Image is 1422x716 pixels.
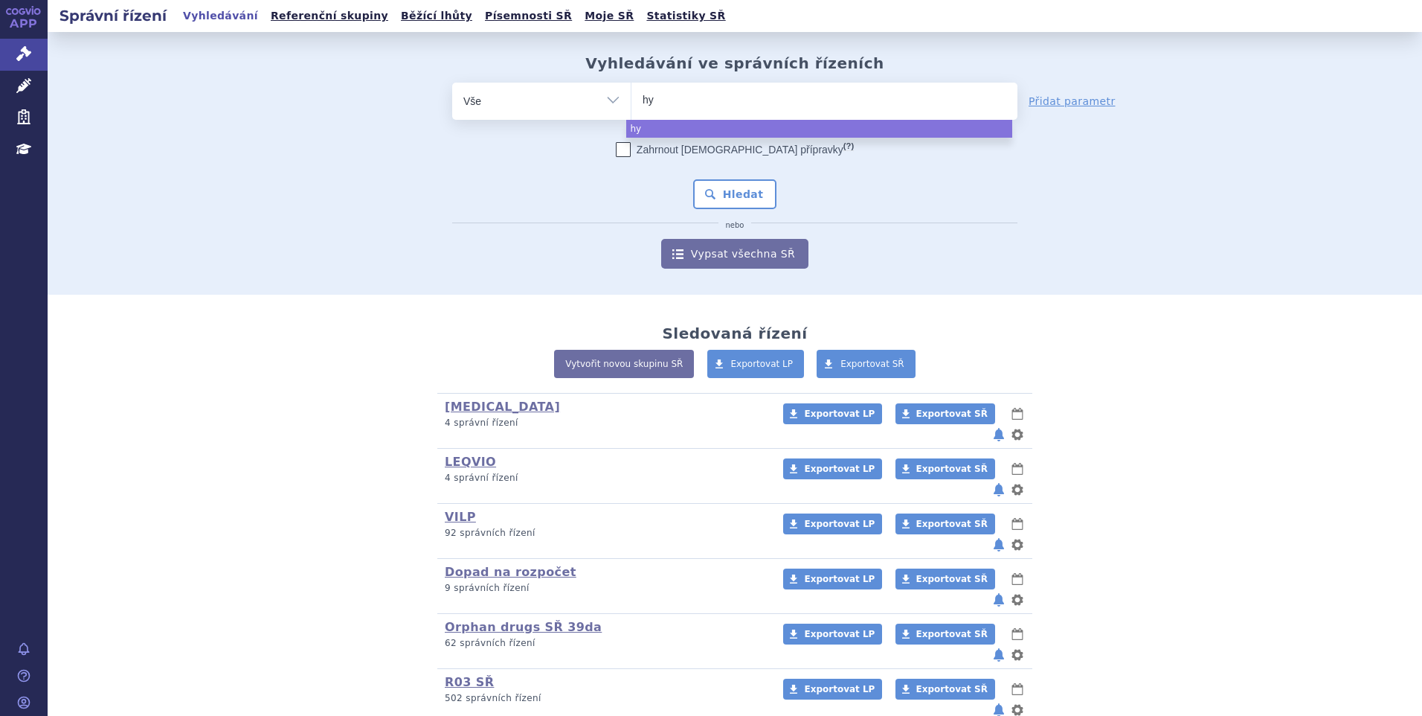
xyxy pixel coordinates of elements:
[895,624,995,645] a: Exportovat SŘ
[1010,625,1025,643] button: lhůty
[693,179,777,209] button: Hledat
[783,458,882,479] a: Exportovat LP
[804,464,875,474] span: Exportovat LP
[895,458,995,479] a: Exportovat SŘ
[1010,570,1025,588] button: lhůty
[445,620,602,634] a: Orphan drugs SŘ 39da
[445,417,764,429] p: 4 správní řízení
[895,569,995,589] a: Exportovat SŘ
[48,5,178,26] h2: Správní řízení
[916,684,988,694] span: Exportovat SŘ
[661,239,808,269] a: Vypsat všechna SŘ
[783,403,882,424] a: Exportovat LP
[445,455,496,469] a: LEQVIO
[445,400,560,414] a: [MEDICAL_DATA]
[916,629,988,639] span: Exportovat SŘ
[396,6,477,26] a: Běžící lhůty
[895,679,995,700] a: Exportovat SŘ
[1010,481,1025,499] button: nastavení
[445,565,576,579] a: Dopad na rozpočet
[445,510,476,524] a: VILP
[843,141,854,151] abbr: (?)
[895,514,995,534] a: Exportovat SŘ
[1010,460,1025,478] button: lhůty
[783,679,882,700] a: Exportovat LP
[783,514,882,534] a: Exportovat LP
[626,120,1012,138] li: hy
[585,54,884,72] h2: Vyhledávání ve správních řízeních
[445,637,764,650] p: 62 správních řízení
[804,519,875,529] span: Exportovat LP
[1010,426,1025,444] button: nastavení
[804,574,875,584] span: Exportovat LP
[783,569,882,589] a: Exportovat LP
[445,692,764,705] p: 502 správních řízení
[178,6,263,26] a: Vyhledávání
[1010,536,1025,554] button: nastavení
[1010,515,1025,533] button: lhůty
[642,6,730,26] a: Statistiky SŘ
[916,409,988,419] span: Exportovat SŘ
[1010,646,1025,664] button: nastavení
[731,359,794,369] span: Exportovat LP
[804,409,875,419] span: Exportovat LP
[1010,591,1025,609] button: nastavení
[1029,94,1116,109] a: Přidat parametr
[916,574,988,584] span: Exportovat SŘ
[616,142,854,157] label: Zahrnout [DEMOGRAPHIC_DATA] přípravky
[1010,405,1025,423] button: lhůty
[554,350,694,378] a: Vytvořit novou skupinu SŘ
[817,350,916,378] a: Exportovat SŘ
[991,646,1006,664] button: notifikace
[783,624,882,645] a: Exportovat LP
[991,426,1006,444] button: notifikace
[445,527,764,540] p: 92 správních řízení
[804,629,875,639] span: Exportovat LP
[991,536,1006,554] button: notifikace
[916,464,988,474] span: Exportovat SŘ
[840,359,904,369] span: Exportovat SŘ
[804,684,875,694] span: Exportovat LP
[445,472,764,485] p: 4 správní řízení
[895,403,995,424] a: Exportovat SŘ
[480,6,576,26] a: Písemnosti SŘ
[445,582,764,595] p: 9 správních řízení
[718,221,752,230] i: nebo
[1010,680,1025,698] button: lhůty
[266,6,393,26] a: Referenční skupiny
[580,6,638,26] a: Moje SŘ
[707,350,805,378] a: Exportovat LP
[445,675,494,689] a: R03 SŘ
[662,325,807,342] h2: Sledovaná řízení
[991,481,1006,499] button: notifikace
[991,591,1006,609] button: notifikace
[916,519,988,529] span: Exportovat SŘ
